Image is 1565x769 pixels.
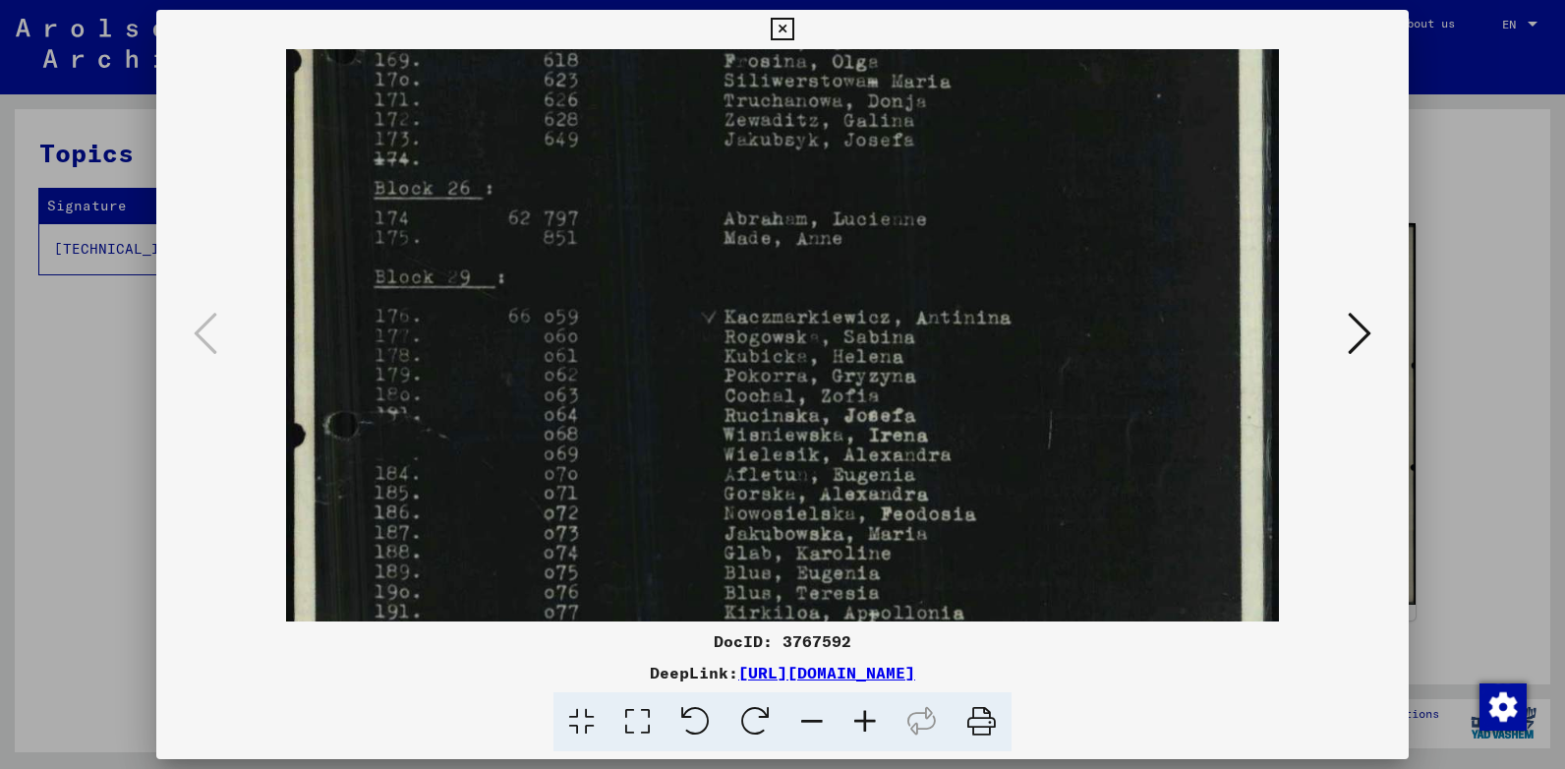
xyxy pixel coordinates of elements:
div: DocID: 3767592 [156,629,1409,653]
img: Change consent [1479,683,1527,731]
div: DeepLink: [156,661,1409,684]
div: Change consent [1478,682,1526,730]
a: [URL][DOMAIN_NAME] [738,663,915,682]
